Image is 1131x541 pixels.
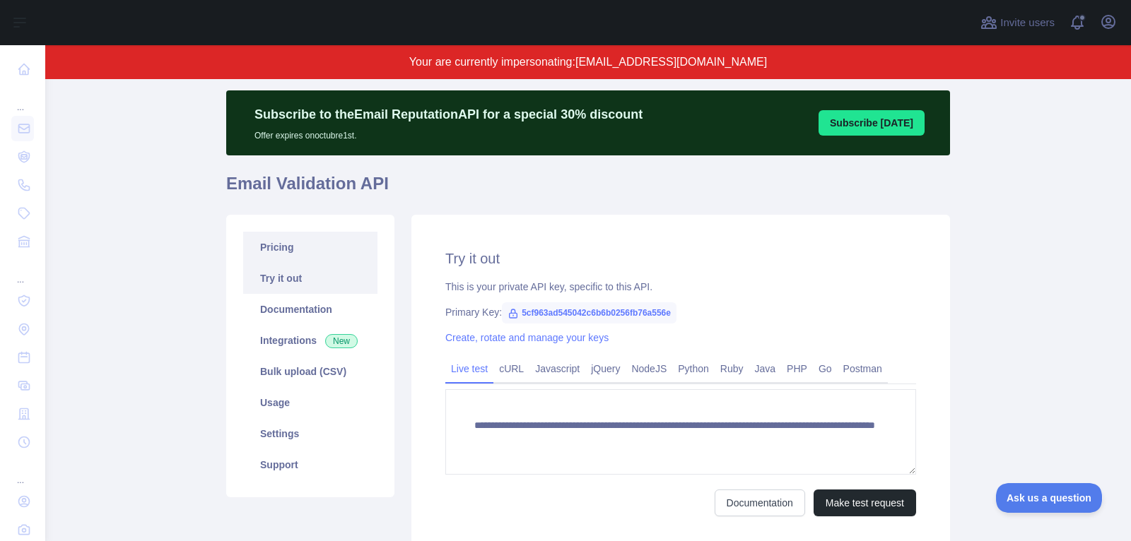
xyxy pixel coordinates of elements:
[243,294,377,325] a: Documentation
[226,172,950,206] h1: Email Validation API
[715,357,749,380] a: Ruby
[502,302,676,323] span: 5cf963ad545042c6b6b0256fb76a556e
[838,357,888,380] a: Postman
[672,357,715,380] a: Python
[445,280,916,294] div: This is your private API key, specific to this API.
[978,11,1057,34] button: Invite users
[243,356,377,387] a: Bulk upload (CSV)
[325,334,358,348] span: New
[243,232,377,263] a: Pricing
[529,357,585,380] a: Javascript
[1000,15,1055,31] span: Invite users
[814,489,916,516] button: Make test request
[445,357,493,380] a: Live test
[11,257,34,285] div: ...
[243,449,377,480] a: Support
[781,357,813,380] a: PHP
[585,357,626,380] a: jQuery
[626,357,672,380] a: NodeJS
[996,483,1103,513] iframe: Toggle Customer Support
[715,489,805,516] a: Documentation
[254,124,643,141] p: Offer expires on octubre 1st.
[445,305,916,319] div: Primary Key:
[813,357,838,380] a: Go
[409,56,575,68] span: Your are currently impersonating:
[493,357,529,380] a: cURL
[11,458,34,486] div: ...
[243,263,377,294] a: Try it out
[11,85,34,113] div: ...
[575,56,767,68] span: [EMAIL_ADDRESS][DOMAIN_NAME]
[243,387,377,418] a: Usage
[445,249,916,268] h2: Try it out
[243,325,377,356] a: Integrations New
[819,110,925,136] button: Subscribe [DATE]
[243,418,377,449] a: Settings
[749,357,782,380] a: Java
[445,332,609,343] a: Create, rotate and manage your keys
[254,105,643,124] p: Subscribe to the Email Reputation API for a special 30 % discount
